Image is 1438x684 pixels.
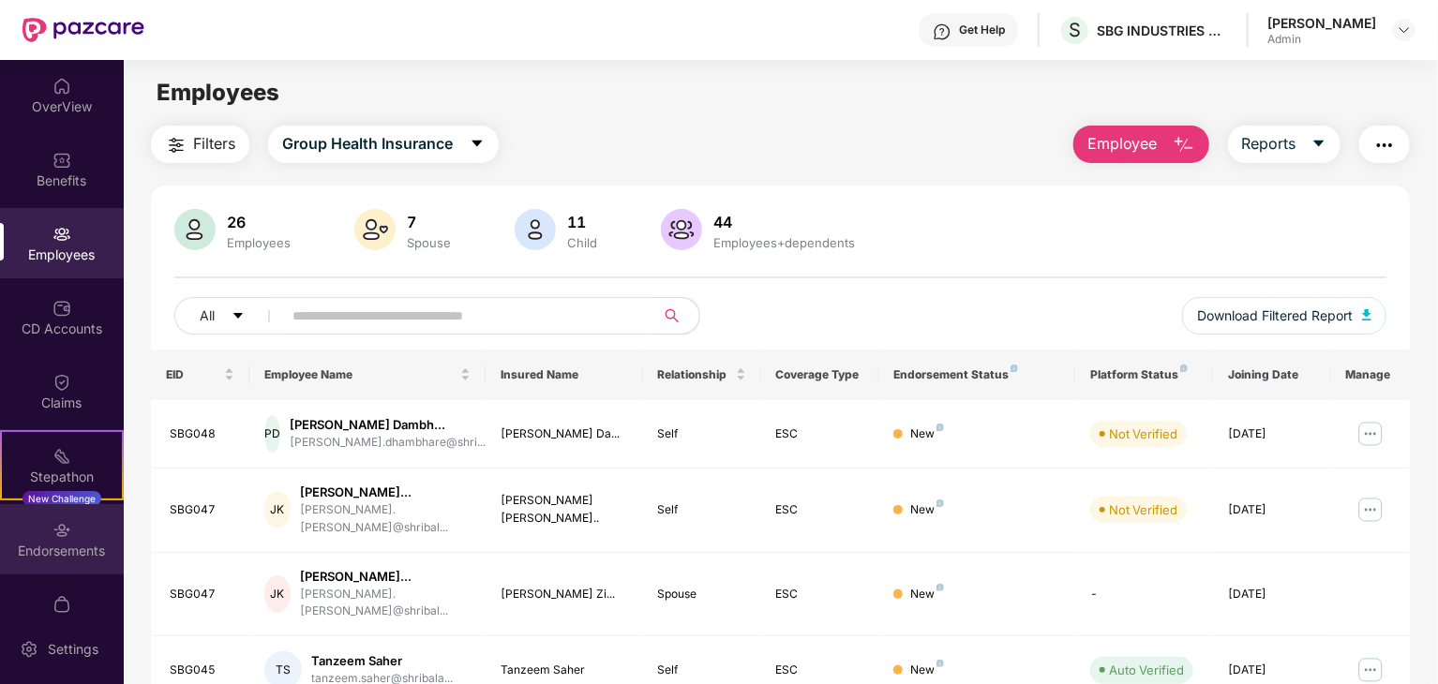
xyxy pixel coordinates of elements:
div: Stepathon [2,468,122,486]
div: ESC [776,425,864,443]
button: Allcaret-down [174,297,289,335]
div: Tanzeem Saher [501,662,628,679]
div: ESC [776,501,864,519]
div: Admin [1267,32,1376,47]
span: Group Health Insurance [282,132,453,156]
span: caret-down [470,136,485,153]
div: Get Help [959,22,1005,37]
div: Spouse [403,235,455,250]
span: Employee [1087,132,1158,156]
div: PD [264,415,280,453]
th: Employee Name [249,349,486,400]
div: Not Verified [1109,424,1177,443]
div: [PERSON_NAME] [PERSON_NAME].. [501,492,628,528]
img: svg+xml;base64,PHN2ZyBpZD0iQ0RfQWNjb3VudHMiIGRhdGEtbmFtZT0iQ0QgQWNjb3VudHMiIHhtbG5zPSJodHRwOi8vd3... [52,299,71,318]
button: Reportscaret-down [1228,126,1341,163]
img: svg+xml;base64,PHN2ZyBpZD0iU2V0dGluZy0yMHgyMCIgeG1sbnM9Imh0dHA6Ly93d3cudzMub3JnLzIwMDAvc3ZnIiB3aW... [20,640,38,659]
div: Auto Verified [1109,661,1184,679]
button: Filters [151,126,249,163]
div: JK [264,575,291,613]
div: Child [563,235,601,250]
img: svg+xml;base64,PHN2ZyB4bWxucz0iaHR0cDovL3d3dy53My5vcmcvMjAwMC9zdmciIHdpZHRoPSI4IiBoZWlnaHQ9IjgiIH... [936,584,944,591]
div: SBG047 [170,586,234,603]
button: search [653,297,700,335]
img: svg+xml;base64,PHN2ZyB4bWxucz0iaHR0cDovL3d3dy53My5vcmcvMjAwMC9zdmciIHdpZHRoPSI4IiBoZWlnaHQ9IjgiIH... [936,499,944,507]
div: New [910,425,944,443]
div: SBG048 [170,425,234,443]
div: Not Verified [1109,500,1177,519]
img: svg+xml;base64,PHN2ZyBpZD0iSG9tZSIgeG1sbnM9Imh0dHA6Ly93d3cudzMub3JnLzIwMDAvc3ZnIiB3aWR0aD0iMjAiIG... [52,77,71,96]
th: Insured Name [486,349,643,400]
img: svg+xml;base64,PHN2ZyB4bWxucz0iaHR0cDovL3d3dy53My5vcmcvMjAwMC9zdmciIHhtbG5zOnhsaW5rPSJodHRwOi8vd3... [661,209,702,250]
div: [PERSON_NAME].[PERSON_NAME]@shribal... [300,501,471,537]
img: manageButton [1356,495,1386,525]
img: svg+xml;base64,PHN2ZyB4bWxucz0iaHR0cDovL3d3dy53My5vcmcvMjAwMC9zdmciIHhtbG5zOnhsaW5rPSJodHRwOi8vd3... [515,209,556,250]
div: 11 [563,213,601,231]
img: svg+xml;base64,PHN2ZyB4bWxucz0iaHR0cDovL3d3dy53My5vcmcvMjAwMC9zdmciIHdpZHRoPSI4IiBoZWlnaHQ9IjgiIH... [936,660,944,667]
div: [DATE] [1228,501,1316,519]
img: svg+xml;base64,PHN2ZyB4bWxucz0iaHR0cDovL3d3dy53My5vcmcvMjAwMC9zdmciIHhtbG5zOnhsaW5rPSJodHRwOi8vd3... [354,209,396,250]
div: Self [658,662,746,679]
span: All [200,305,215,326]
div: Settings [42,640,104,659]
span: Relationship [658,367,732,382]
div: [PERSON_NAME].[PERSON_NAME]@shribal... [300,586,471,621]
div: [PERSON_NAME]... [300,568,471,586]
span: Filters [193,132,235,156]
img: svg+xml;base64,PHN2ZyBpZD0iQmVuZWZpdHMiIHhtbG5zPSJodHRwOi8vd3d3LnczLm9yZy8yMDAwL3N2ZyIgd2lkdGg9Ij... [52,151,71,170]
div: [DATE] [1228,662,1316,679]
img: svg+xml;base64,PHN2ZyB4bWxucz0iaHR0cDovL3d3dy53My5vcmcvMjAwMC9zdmciIHdpZHRoPSI4IiBoZWlnaHQ9IjgiIH... [936,424,944,431]
th: Coverage Type [761,349,879,400]
span: Download Filtered Report [1197,305,1353,326]
img: svg+xml;base64,PHN2ZyBpZD0iRW1wbG95ZWVzIiB4bWxucz0iaHR0cDovL3d3dy53My5vcmcvMjAwMC9zdmciIHdpZHRoPS... [52,225,71,244]
div: 44 [710,213,859,231]
img: svg+xml;base64,PHN2ZyBpZD0iTXlfT3JkZXJzIiBkYXRhLW5hbWU9Ik15IE9yZGVycyIgeG1sbnM9Imh0dHA6Ly93d3cudz... [52,595,71,614]
span: S [1069,19,1081,41]
img: svg+xml;base64,PHN2ZyB4bWxucz0iaHR0cDovL3d3dy53My5vcmcvMjAwMC9zdmciIHdpZHRoPSIyNCIgaGVpZ2h0PSIyNC... [165,134,187,156]
div: ESC [776,662,864,679]
button: Download Filtered Report [1182,297,1386,335]
button: Employee [1073,126,1209,163]
span: Employees [157,79,279,106]
span: search [653,308,690,323]
div: New Challenge [22,491,101,506]
button: Group Health Insurancecaret-down [268,126,499,163]
div: Tanzeem Saher [311,652,453,670]
div: Employees+dependents [710,235,859,250]
div: Self [658,501,746,519]
img: svg+xml;base64,PHN2ZyB4bWxucz0iaHR0cDovL3d3dy53My5vcmcvMjAwMC9zdmciIHhtbG5zOnhsaW5rPSJodHRwOi8vd3... [1362,309,1371,320]
th: EID [151,349,249,400]
div: [PERSON_NAME] Zi... [501,586,628,603]
div: SBG INDUSTRIES PRIVATE LIMITED [1097,22,1228,39]
img: svg+xml;base64,PHN2ZyBpZD0iRW5kb3JzZW1lbnRzIiB4bWxucz0iaHR0cDovL3d3dy53My5vcmcvMjAwMC9zdmciIHdpZH... [52,521,71,540]
div: [PERSON_NAME]... [300,483,471,501]
img: New Pazcare Logo [22,18,144,42]
div: ESC [776,586,864,603]
div: [PERSON_NAME] Dambh... [290,416,486,434]
span: caret-down [1311,136,1326,153]
th: Manage [1331,349,1410,400]
img: svg+xml;base64,PHN2ZyBpZD0iSGVscC0zMngzMiIgeG1sbnM9Imh0dHA6Ly93d3cudzMub3JnLzIwMDAvc3ZnIiB3aWR0aD... [933,22,951,41]
img: svg+xml;base64,PHN2ZyB4bWxucz0iaHR0cDovL3d3dy53My5vcmcvMjAwMC9zdmciIHhtbG5zOnhsaW5rPSJodHRwOi8vd3... [174,209,216,250]
th: Relationship [643,349,761,400]
div: [PERSON_NAME].dhambhare@shri... [290,434,486,452]
img: svg+xml;base64,PHN2ZyB4bWxucz0iaHR0cDovL3d3dy53My5vcmcvMjAwMC9zdmciIHdpZHRoPSIyMSIgaGVpZ2h0PSIyMC... [52,447,71,466]
img: svg+xml;base64,PHN2ZyB4bWxucz0iaHR0cDovL3d3dy53My5vcmcvMjAwMC9zdmciIHdpZHRoPSIyNCIgaGVpZ2h0PSIyNC... [1373,134,1396,156]
img: svg+xml;base64,PHN2ZyB4bWxucz0iaHR0cDovL3d3dy53My5vcmcvMjAwMC9zdmciIHhtbG5zOnhsaW5rPSJodHRwOi8vd3... [1173,134,1195,156]
div: [DATE] [1228,586,1316,603]
span: Employee Name [264,367,457,382]
img: svg+xml;base64,PHN2ZyBpZD0iQ2xhaW0iIHhtbG5zPSJodHRwOi8vd3d3LnczLm9yZy8yMDAwL3N2ZyIgd2lkdGg9IjIwIi... [52,373,71,392]
img: svg+xml;base64,PHN2ZyB4bWxucz0iaHR0cDovL3d3dy53My5vcmcvMjAwMC9zdmciIHdpZHRoPSI4IiBoZWlnaHQ9IjgiIH... [1011,364,1018,372]
div: Endorsement Status [893,367,1060,382]
span: caret-down [232,309,245,324]
span: EID [166,367,220,382]
div: New [910,501,944,519]
div: [PERSON_NAME] [1267,14,1376,32]
img: manageButton [1356,419,1386,449]
div: 26 [223,213,294,231]
th: Joining Date [1213,349,1331,400]
div: SBG045 [170,662,234,679]
div: New [910,586,944,603]
div: 7 [403,213,455,231]
div: Spouse [658,586,746,603]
